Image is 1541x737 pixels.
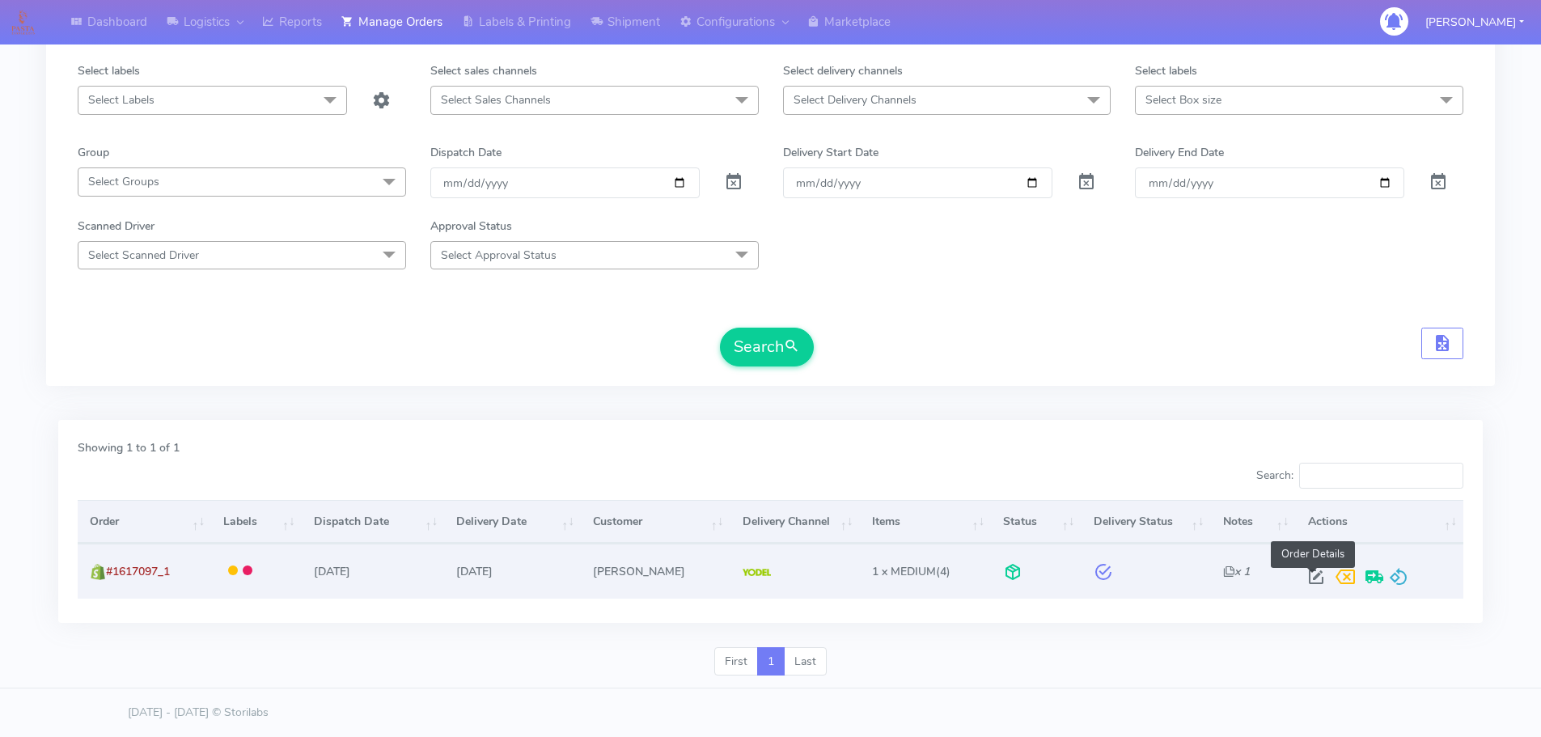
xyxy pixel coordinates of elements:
label: Select sales channels [430,62,537,79]
span: Select Groups [88,174,159,189]
label: Select labels [78,62,140,79]
span: Select Approval Status [441,248,557,263]
th: Notes: activate to sort column ascending [1210,500,1295,544]
label: Showing 1 to 1 of 1 [78,439,180,456]
th: Items: activate to sort column ascending [859,500,991,544]
span: #1617097_1 [106,564,170,579]
th: Status: activate to sort column ascending [991,500,1081,544]
label: Select delivery channels [783,62,903,79]
th: Actions: activate to sort column ascending [1295,500,1463,544]
img: shopify.png [90,564,106,580]
th: Order: activate to sort column ascending [78,500,211,544]
i: x 1 [1223,564,1250,579]
th: Labels: activate to sort column ascending [211,500,301,544]
label: Delivery Start Date [783,144,878,161]
label: Search: [1256,463,1463,489]
label: Scanned Driver [78,218,155,235]
td: [PERSON_NAME] [581,544,730,598]
th: Dispatch Date: activate to sort column ascending [302,500,445,544]
span: Select Scanned Driver [88,248,199,263]
th: Delivery Channel: activate to sort column ascending [730,500,860,544]
span: Select Box size [1145,92,1221,108]
th: Delivery Status: activate to sort column ascending [1082,500,1211,544]
button: [PERSON_NAME] [1413,6,1536,39]
input: Search: [1299,463,1463,489]
span: Select Sales Channels [441,92,551,108]
img: Yodel [743,569,771,577]
span: Select Labels [88,92,155,108]
span: Select Delivery Channels [794,92,917,108]
label: Dispatch Date [430,144,502,161]
button: Search [720,328,814,366]
label: Select labels [1135,62,1197,79]
th: Delivery Date: activate to sort column ascending [444,500,581,544]
span: 1 x MEDIUM [872,564,936,579]
td: [DATE] [444,544,581,598]
label: Delivery End Date [1135,144,1224,161]
label: Approval Status [430,218,512,235]
th: Customer: activate to sort column ascending [581,500,730,544]
label: Group [78,144,109,161]
td: [DATE] [302,544,445,598]
a: 1 [757,647,785,676]
span: (4) [872,564,950,579]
